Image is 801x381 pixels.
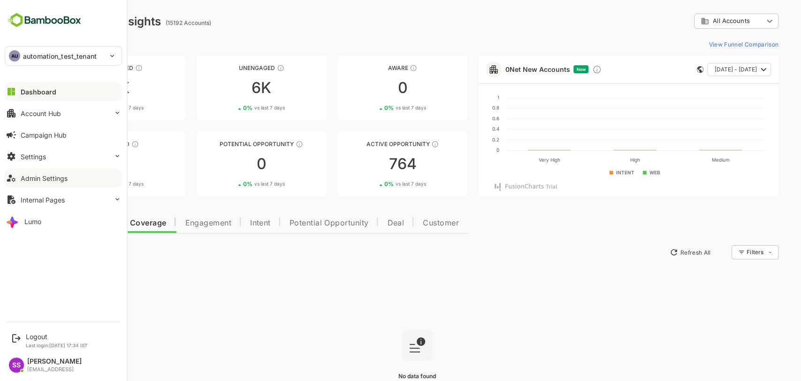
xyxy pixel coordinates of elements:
[305,64,435,71] div: Aware
[24,218,41,225] div: Lumo
[5,169,122,187] button: Admin Settings
[23,15,128,28] div: Dashboard Insights
[23,64,153,71] div: Unreached
[713,244,746,261] div: Filters
[305,140,435,148] div: Active Opportunity
[5,212,122,231] button: Lumo
[5,190,122,209] button: Internal Pages
[668,17,731,25] div: All Accounts
[210,180,252,187] div: 0 %
[263,140,270,148] div: These accounts are MQAs and can be passed on to Inside Sales
[21,196,65,204] div: Internal Pages
[164,80,294,95] div: 6K
[257,219,336,227] span: Potential Opportunity
[682,63,724,76] span: [DATE] - [DATE]
[714,249,731,256] div: Filters
[505,157,527,163] text: Very High
[23,156,153,171] div: 0
[217,219,238,227] span: Intent
[597,157,607,163] text: High
[465,94,466,100] text: 1
[305,132,435,196] a: Active OpportunityThese accounts have open opportunities which might be at any of the Sales Stage...
[23,51,97,61] p: automation_test_tenant
[459,126,466,132] text: 0.4
[164,132,294,196] a: Potential OpportunityThese accounts are MQAs and can be passed on to Inside Sales00%vs last 7 days
[27,366,82,373] div: [EMAIL_ADDRESS]
[221,104,252,111] span: vs last 7 days
[472,65,537,73] a: 0Net New Accounts
[152,219,198,227] span: Engagement
[26,333,88,341] div: Logout
[363,104,393,111] span: vs last 7 days
[23,132,153,196] a: EngagedThese accounts are warm, further nurturing would qualify them to MQAs00%vs last 7 days
[363,180,393,187] span: vs last 7 days
[305,55,435,120] a: AwareThese accounts have just entered the buying cycle and need further nurturing00%vs last 7 days
[680,17,717,24] span: All Accounts
[133,19,181,26] ag: (15192 Accounts)
[5,125,122,144] button: Campaign Hub
[164,64,294,71] div: Unengaged
[459,116,466,121] text: 0.6
[27,358,82,365] div: [PERSON_NAME]
[5,82,122,101] button: Dashboard
[164,140,294,148] div: Potential Opportunity
[26,342,88,348] p: Last login: [DATE] 17:34 IST
[21,131,67,139] div: Campaign Hub
[674,63,738,76] button: [DATE] - [DATE]
[21,109,61,117] div: Account Hub
[351,104,393,111] div: 0 %
[661,12,746,31] div: All Accounts
[664,66,671,73] div: This card does not support filter and segments
[210,104,252,111] div: 0 %
[164,156,294,171] div: 0
[23,140,153,148] div: Engaged
[21,153,46,161] div: Settings
[21,174,68,182] div: Admin Settings
[464,147,466,153] text: 0
[543,67,553,72] span: New
[164,55,294,120] a: UnengagedThese accounts have not shown enough engagement and need nurturing6K0%vs last 7 days
[69,180,111,187] div: 0 %
[244,64,252,72] div: These accounts have not shown enough engagement and need nurturing
[354,219,371,227] span: Deal
[23,80,153,95] div: 7K
[99,140,106,148] div: These accounts are warm, further nurturing would qualify them to MQAs
[305,80,435,95] div: 0
[221,180,252,187] span: vs last 7 days
[23,244,91,261] button: New Insights
[21,88,56,96] div: Dashboard
[69,104,111,111] div: 6 %
[390,219,426,227] span: Customer
[351,180,393,187] div: 0 %
[23,55,153,120] a: UnreachedThese accounts have not been engaged with for a defined time period7K6%vs last 7 days
[366,373,403,380] span: No data found
[672,37,746,52] button: View Funnel Comparison
[5,147,122,166] button: Settings
[9,50,20,62] div: AU
[679,157,697,163] text: Medium
[633,245,682,260] button: Refresh All
[32,219,133,227] span: Data Quality and Coverage
[377,64,384,72] div: These accounts have just entered the buying cycle and need further nurturing
[9,358,24,373] div: SS
[5,104,122,123] button: Account Hub
[5,11,84,29] img: BambooboxFullLogoMark.5f36c76dfaba33ec1ec1367b70bb1252.svg
[102,64,110,72] div: These accounts have not been engaged with for a defined time period
[80,104,111,111] span: vs last 7 days
[459,105,466,110] text: 0.8
[80,180,111,187] span: vs last 7 days
[398,140,406,148] div: These accounts have open opportunities which might be at any of the Sales Stages
[305,156,435,171] div: 764
[459,137,466,142] text: 0.2
[5,47,122,65] div: AUautomation_test_tenant
[559,65,569,74] div: Discover new ICP-fit accounts showing engagement — via intent surges, anonymous website visits, L...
